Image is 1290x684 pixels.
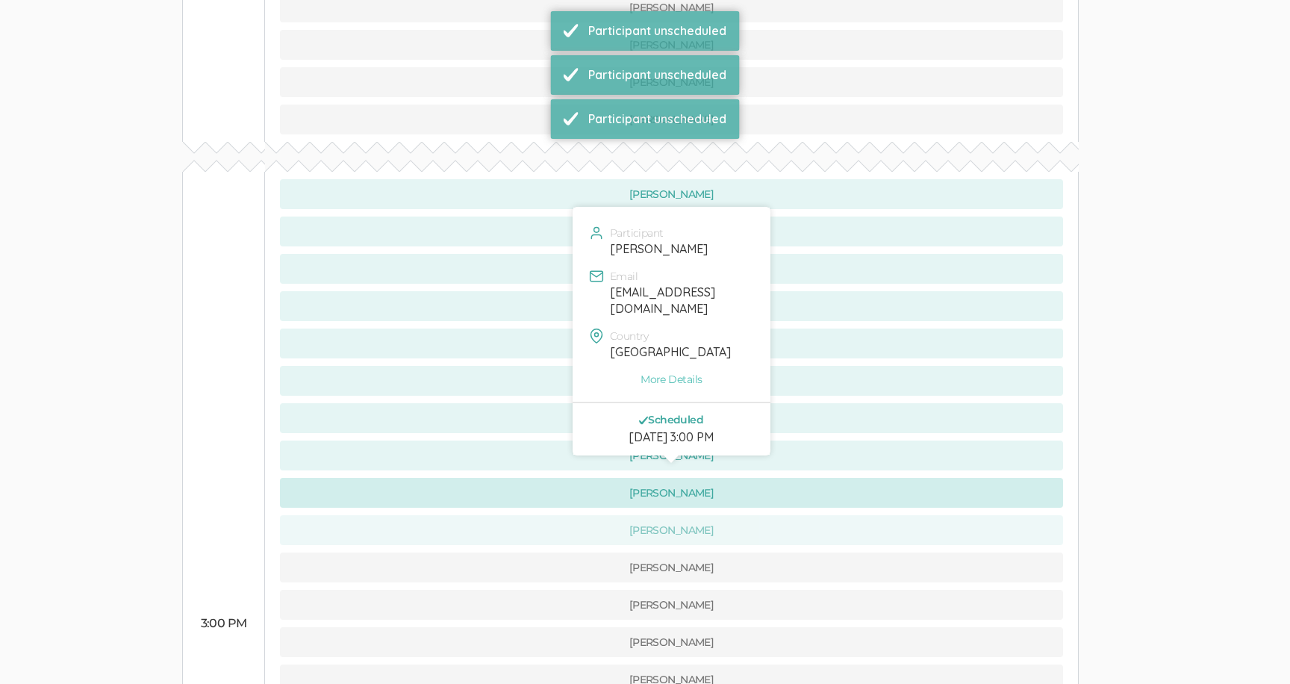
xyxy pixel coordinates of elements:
[610,343,752,361] div: [GEOGRAPHIC_DATA]
[588,111,726,128] div: Participant unscheduled
[280,291,1063,321] button: [PERSON_NAME]
[280,403,1063,433] button: [PERSON_NAME]
[584,429,759,446] div: [DATE] 3:00 PM
[280,217,1063,246] button: [PERSON_NAME]
[280,30,1063,60] button: [PERSON_NAME]
[280,254,1063,284] button: [PERSON_NAME]
[280,478,1063,508] button: [PERSON_NAME]
[610,284,752,318] div: [EMAIL_ADDRESS][DOMAIN_NAME]
[639,416,648,425] img: check.12x12.green.svg
[280,366,1063,396] button: [PERSON_NAME]
[280,179,1063,209] button: [PERSON_NAME]
[589,226,604,240] img: user.svg
[589,269,604,284] img: mail.16x16.green.svg
[589,329,604,343] img: mapPin.svg
[280,329,1063,358] button: [PERSON_NAME]
[280,627,1063,657] button: [PERSON_NAME]
[280,67,1063,97] button: [PERSON_NAME]
[588,66,726,84] div: Participant unscheduled
[280,515,1063,545] button: [PERSON_NAME]
[198,615,249,632] div: 3:00 PM
[610,271,638,282] span: Email
[588,22,726,40] div: Participant unscheduled
[280,590,1063,620] button: [PERSON_NAME]
[280,553,1063,582] button: [PERSON_NAME]
[584,372,759,387] a: More Details
[1215,612,1290,684] iframe: Chat Widget
[610,228,664,238] span: Participant
[610,240,752,258] div: [PERSON_NAME]
[610,331,649,341] span: Country
[584,414,759,425] div: Scheduled
[280,441,1063,470] button: [PERSON_NAME]
[280,105,1063,134] button: [PERSON_NAME]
